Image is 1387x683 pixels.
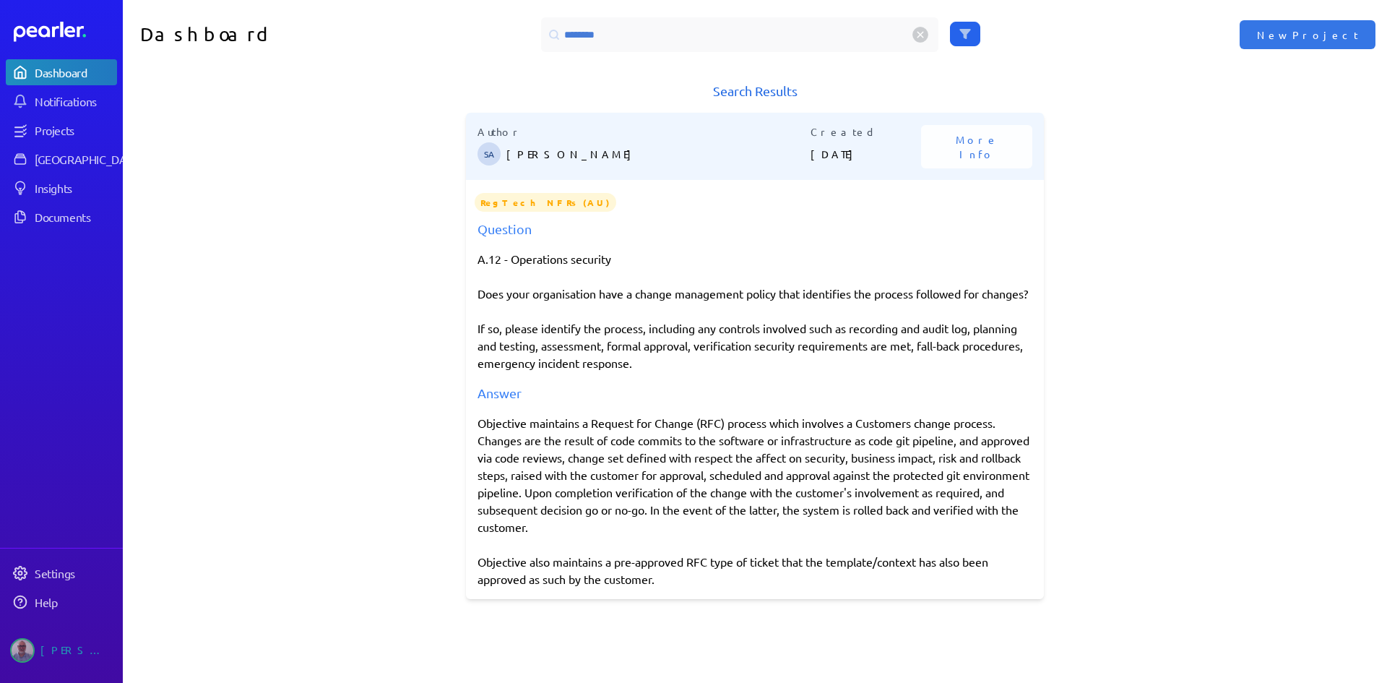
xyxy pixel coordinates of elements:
[6,88,117,114] a: Notifications
[478,219,1032,239] div: Question
[6,560,117,586] a: Settings
[40,638,113,663] div: [PERSON_NAME]
[811,139,922,168] p: [DATE]
[35,94,116,108] div: Notifications
[478,124,811,139] p: Author
[6,632,117,669] a: Jason Riches's photo[PERSON_NAME]
[478,142,501,166] span: Steve Ackermann
[6,59,117,85] a: Dashboard
[811,124,922,139] p: Created
[921,125,1032,168] button: More Info
[140,17,439,52] h1: Dashboard
[35,210,116,224] div: Documents
[6,204,117,230] a: Documents
[506,139,811,168] p: [PERSON_NAME]
[1240,20,1375,49] button: New Project
[478,250,1032,371] p: A.12 - Operations security Does your organisation have a change management policy that identifies...
[14,22,117,42] a: Dashboard
[6,589,117,615] a: Help
[35,123,116,137] div: Projects
[35,181,116,195] div: Insights
[478,414,1032,588] div: Objective maintains a Request for Change (RFC) process which involves a Customers change process....
[478,383,1032,403] div: Answer
[938,132,1015,161] span: More Info
[1257,27,1358,42] span: New Project
[6,175,117,201] a: Insights
[6,146,117,172] a: [GEOGRAPHIC_DATA]
[35,566,116,580] div: Settings
[35,65,116,80] div: Dashboard
[6,117,117,143] a: Projects
[35,152,142,166] div: [GEOGRAPHIC_DATA]
[35,595,116,609] div: Help
[10,638,35,663] img: Jason Riches
[475,193,616,212] span: RegTech NFRs (AU)
[466,81,1044,101] h1: Search Results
